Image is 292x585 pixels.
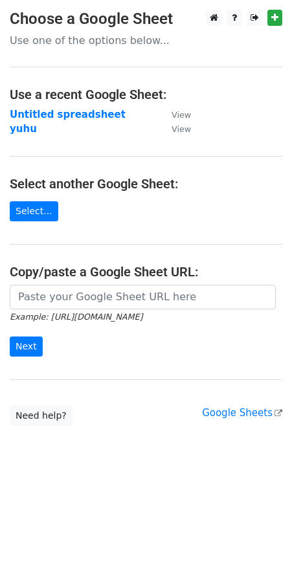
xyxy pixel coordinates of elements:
a: View [159,109,191,120]
small: Example: [URL][DOMAIN_NAME] [10,312,142,322]
a: View [159,123,191,135]
a: Untitled spreadsheet [10,109,126,120]
small: View [172,124,191,134]
a: yuhu [10,123,37,135]
p: Use one of the options below... [10,34,282,47]
input: Next [10,337,43,357]
h4: Use a recent Google Sheet: [10,87,282,102]
a: Google Sheets [202,407,282,419]
a: Need help? [10,406,73,426]
h4: Copy/paste a Google Sheet URL: [10,264,282,280]
small: View [172,110,191,120]
input: Paste your Google Sheet URL here [10,285,276,309]
h3: Choose a Google Sheet [10,10,282,28]
a: Select... [10,201,58,221]
h4: Select another Google Sheet: [10,176,282,192]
